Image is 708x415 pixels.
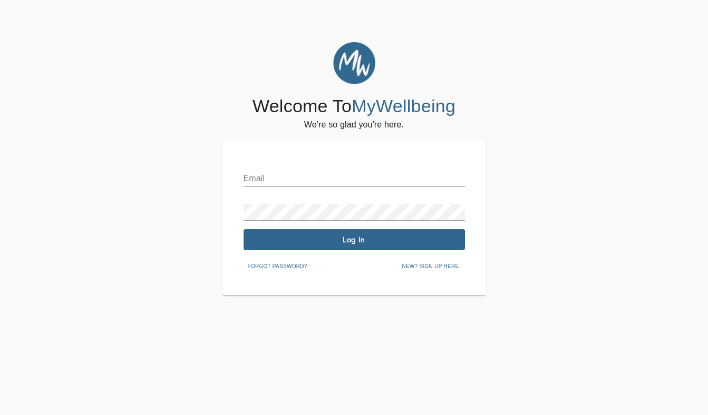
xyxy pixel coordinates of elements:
[248,262,307,271] span: Forgot password?
[397,259,464,274] button: New? Sign up here.
[244,259,312,274] button: Forgot password?
[244,229,465,250] button: Log In
[248,235,461,245] span: Log In
[304,117,404,132] h6: We're so glad you're here.
[253,95,455,117] h4: Welcome To
[402,262,460,271] span: New? Sign up here.
[244,261,312,270] a: Forgot password?
[333,42,375,84] img: MyWellbeing
[352,96,455,116] span: MyWellbeing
